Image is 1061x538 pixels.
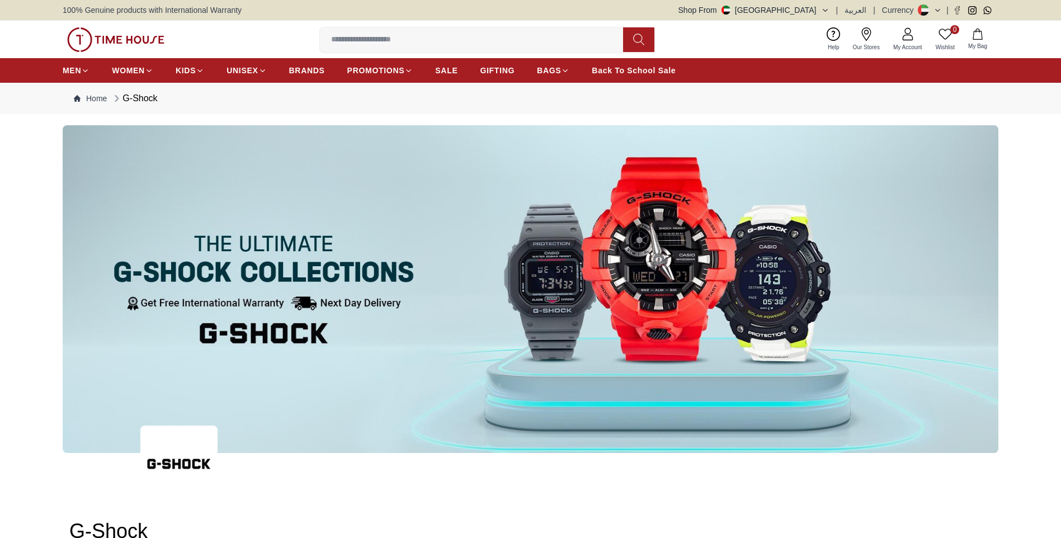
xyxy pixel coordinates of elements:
span: Wishlist [931,43,959,51]
span: | [946,4,949,16]
img: United Arab Emirates [722,6,730,15]
span: 0 [950,25,959,34]
a: BAGS [537,60,569,81]
span: PROMOTIONS [347,65,405,76]
div: G-Shock [111,92,157,105]
a: Home [74,93,107,104]
span: SALE [435,65,458,76]
a: WOMEN [112,60,153,81]
a: KIDS [176,60,204,81]
span: GIFTING [480,65,515,76]
span: My Bag [964,42,992,50]
a: 0Wishlist [929,25,961,54]
span: Help [823,43,844,51]
span: WOMEN [112,65,145,76]
a: UNISEX [227,60,266,81]
span: | [873,4,875,16]
span: 100% Genuine products with International Warranty [63,4,242,16]
button: العربية [845,4,866,16]
span: My Account [889,43,927,51]
img: ... [63,125,998,453]
nav: Breadcrumb [63,83,998,114]
a: SALE [435,60,458,81]
a: Our Stores [846,25,886,54]
span: BAGS [537,65,561,76]
a: GIFTING [480,60,515,81]
span: BRANDS [289,65,325,76]
span: Our Stores [848,43,884,51]
a: Help [821,25,846,54]
a: Instagram [968,6,977,15]
button: My Bag [961,26,994,53]
a: PROMOTIONS [347,60,413,81]
div: Currency [882,4,918,16]
button: Shop From[GEOGRAPHIC_DATA] [678,4,829,16]
a: Back To School Sale [592,60,676,81]
a: Whatsapp [983,6,992,15]
span: | [836,4,838,16]
a: MEN [63,60,89,81]
span: UNISEX [227,65,258,76]
span: Back To School Sale [592,65,676,76]
img: ... [67,27,164,52]
img: ... [140,426,218,503]
span: KIDS [176,65,196,76]
span: MEN [63,65,81,76]
a: BRANDS [289,60,325,81]
a: Facebook [953,6,961,15]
